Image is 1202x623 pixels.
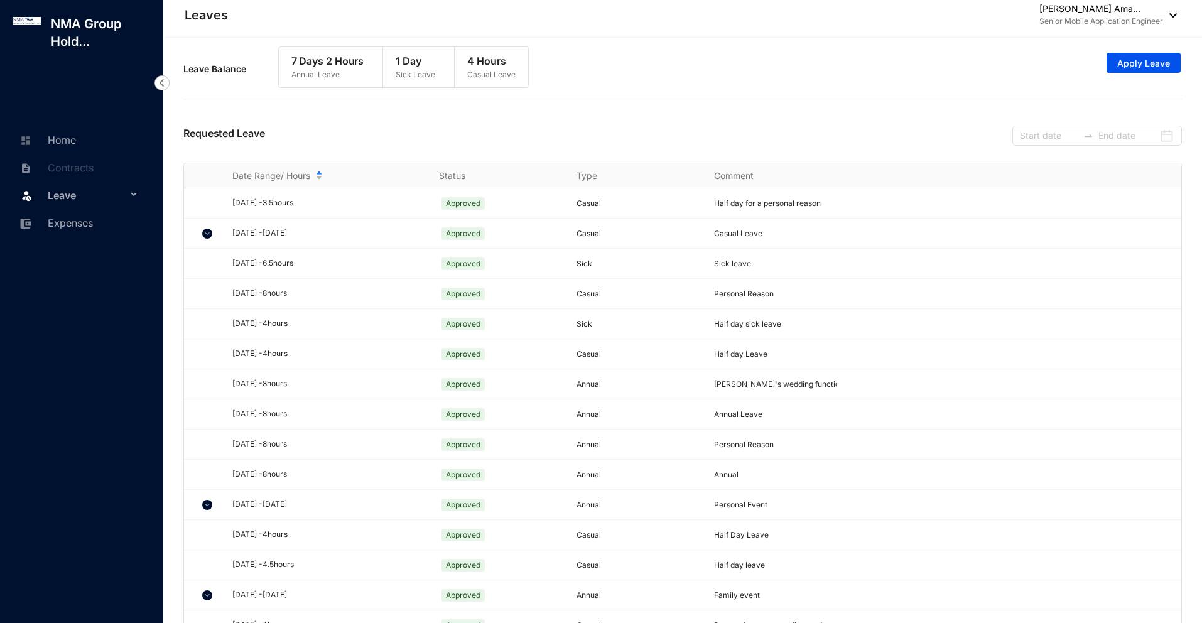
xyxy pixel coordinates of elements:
p: Sick [577,318,699,330]
li: Home [10,126,148,153]
p: Annual [577,589,699,602]
span: [PERSON_NAME]'s wedding function [714,379,844,389]
span: Half day for a personal reason [714,198,821,208]
a: Contracts [16,161,94,174]
span: Approved [441,288,485,300]
p: Casual [577,348,699,360]
p: Casual Leave [467,68,516,81]
span: Approved [441,197,485,210]
div: [DATE] - 4 hours [232,348,424,360]
span: Half day Leave [714,349,767,359]
th: Comment [699,163,837,188]
span: Family event [714,590,760,600]
div: [DATE] - 6.5 hours [232,257,424,269]
p: Annual [577,378,699,391]
span: Approved [441,408,485,421]
span: Approved [441,378,485,391]
p: Sick [577,257,699,270]
p: Sick Leave [396,68,435,81]
div: [DATE] - 8 hours [232,408,424,420]
img: chevron-down.5dccb45ca3e6429452e9960b4a33955c.svg [202,590,212,600]
li: Expenses [10,209,148,236]
img: contract-unselected.99e2b2107c0a7dd48938.svg [20,163,31,174]
span: Approved [441,529,485,541]
img: home-unselected.a29eae3204392db15eaf.svg [20,135,31,146]
span: Approved [441,589,485,602]
span: Approved [441,227,485,240]
div: [DATE] - 4.5 hours [232,559,424,571]
p: Leaves [185,6,228,24]
span: Approved [441,499,485,511]
span: Half day leave [714,560,765,570]
span: Annual [714,470,739,479]
span: Approved [441,348,485,360]
p: Casual [577,227,699,240]
span: Approved [441,559,485,572]
span: Annual Leave [714,409,762,419]
p: Annual [577,469,699,481]
div: [DATE] - 8 hours [232,438,424,450]
p: Casual [577,288,699,300]
a: Expenses [16,217,93,229]
span: Date Range/ Hours [232,170,310,182]
span: Personal Event [714,500,767,509]
p: Casual [577,529,699,541]
span: Approved [441,257,485,270]
span: Leave [48,183,127,208]
input: Start date [1020,129,1078,143]
p: 4 Hours [467,53,516,68]
p: Senior Mobile Application Engineer [1039,15,1163,28]
div: [DATE] - 4 hours [232,529,424,541]
span: Apply Leave [1117,57,1170,70]
div: [DATE] - 3.5 hours [232,197,424,209]
p: Casual [577,559,699,572]
div: [DATE] - 8 hours [232,288,424,300]
span: Sick leave [714,259,751,268]
span: Half Day Leave [714,530,769,539]
p: Requested Leave [183,126,265,146]
p: Annual [577,438,699,451]
img: chevron-down.5dccb45ca3e6429452e9960b4a33955c.svg [202,229,212,239]
li: Contracts [10,153,148,181]
p: Annual Leave [291,68,364,81]
div: [DATE] - 8 hours [232,378,424,390]
div: [DATE] - [DATE] [232,499,424,511]
p: Leave Balance [183,63,278,75]
button: Apply Leave [1107,53,1181,73]
span: Approved [441,318,485,330]
p: [PERSON_NAME] Ama... [1039,3,1163,15]
div: [DATE] - [DATE] [232,589,424,601]
img: log [13,17,41,25]
span: to [1083,131,1093,141]
span: Personal Reason [714,289,774,298]
span: swap-right [1083,131,1093,141]
p: NMA Group Hold... [41,15,163,50]
th: Status [424,163,561,188]
img: chevron-down.5dccb45ca3e6429452e9960b4a33955c.svg [202,500,212,510]
span: Personal Reason [714,440,774,449]
div: [DATE] - 8 hours [232,469,424,480]
span: Casual Leave [714,229,762,238]
p: Casual [577,197,699,210]
a: Home [16,134,76,146]
p: 7 Days 2 Hours [291,53,364,68]
img: dropdown-black.8e83cc76930a90b1a4fdb6d089b7bf3a.svg [1163,13,1177,18]
th: Type [561,163,699,188]
span: Approved [441,469,485,481]
img: expense-unselected.2edcf0507c847f3e9e96.svg [20,218,31,229]
div: [DATE] - 4 hours [232,318,424,330]
input: End date [1098,129,1157,143]
p: 1 Day [396,53,435,68]
p: Annual [577,499,699,511]
div: [DATE] - [DATE] [232,227,424,239]
img: nav-icon-left.19a07721e4dec06a274f6d07517f07b7.svg [154,75,170,90]
span: Approved [441,438,485,451]
p: Annual [577,408,699,421]
img: leave.99b8a76c7fa76a53782d.svg [20,189,33,202]
span: Half day sick leave [714,319,781,328]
